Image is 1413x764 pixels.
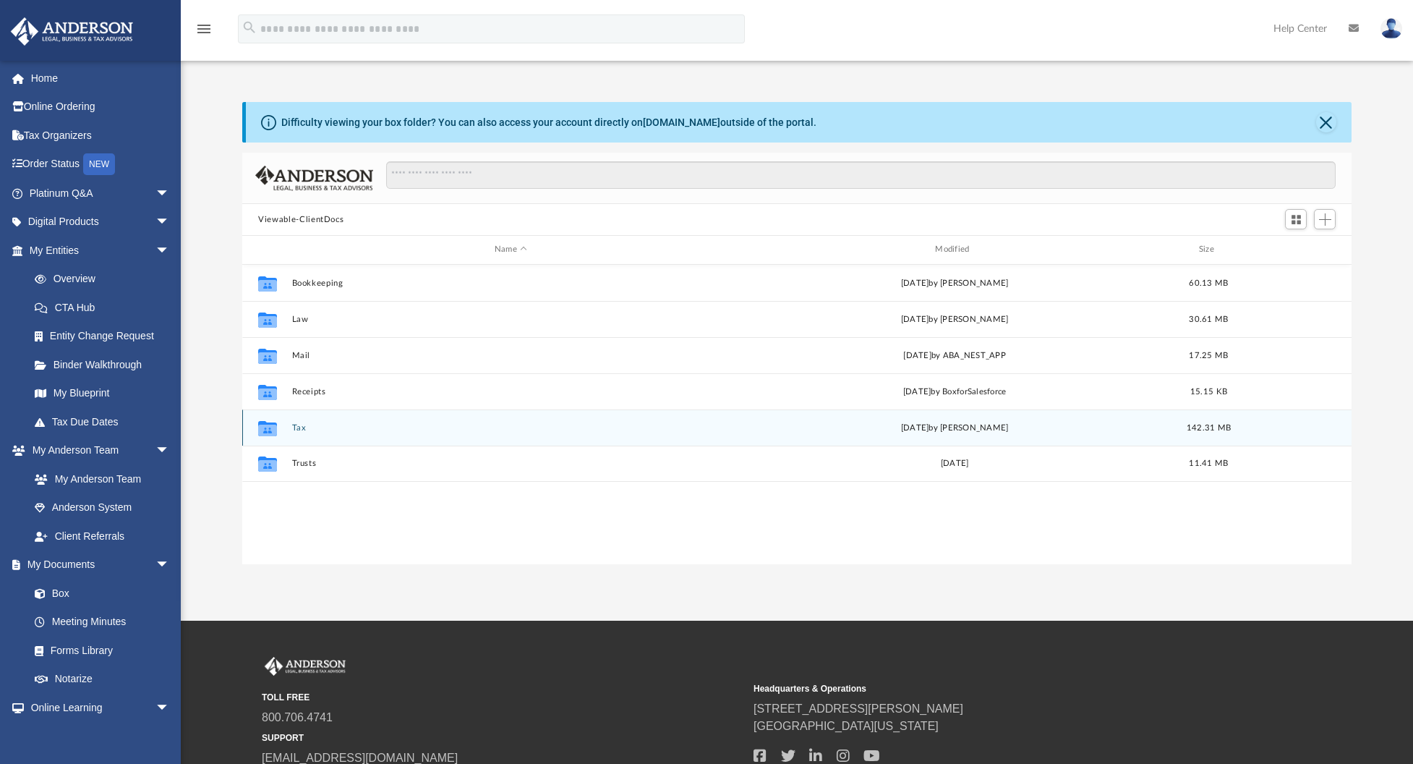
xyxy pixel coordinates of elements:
[262,711,333,723] a: 800.706.4741
[281,115,816,130] div: Difficulty viewing your box folder? You can also access your account directly on outside of the p...
[10,208,192,237] a: Digital Productsarrow_drop_down
[1190,315,1229,323] span: 30.61 MB
[292,315,730,324] button: Law
[736,276,1174,289] div: [DATE] by [PERSON_NAME]
[262,731,743,744] small: SUPPORT
[754,703,963,715] a: [STREET_ADDRESS][PERSON_NAME]
[1244,243,1345,256] div: id
[735,243,1174,256] div: Modified
[20,608,184,637] a: Meeting Minutes
[1190,279,1229,286] span: 60.13 MB
[1316,112,1336,132] button: Close
[83,153,115,175] div: NEW
[292,279,730,288] button: Bookkeeping
[20,407,192,436] a: Tax Due Dates
[292,387,730,396] button: Receipts
[10,236,192,265] a: My Entitiesarrow_drop_down
[155,551,184,580] span: arrow_drop_down
[10,150,192,179] a: Order StatusNEW
[20,493,184,522] a: Anderson System
[1180,243,1238,256] div: Size
[10,64,192,93] a: Home
[10,436,184,465] a: My Anderson Teamarrow_drop_down
[10,693,184,722] a: Online Learningarrow_drop_down
[754,720,939,732] a: [GEOGRAPHIC_DATA][US_STATE]
[1190,387,1227,395] span: 15.15 KB
[1190,459,1229,467] span: 11.41 MB
[736,385,1174,398] div: [DATE] by BoxforSalesforce
[292,423,730,433] button: Tax
[242,20,257,35] i: search
[155,436,184,466] span: arrow_drop_down
[258,213,343,226] button: Viewable-ClientDocs
[1314,209,1336,229] button: Add
[155,208,184,237] span: arrow_drop_down
[10,93,192,122] a: Online Ordering
[20,293,192,322] a: CTA Hub
[262,691,743,704] small: TOLL FREE
[1380,18,1402,39] img: User Pic
[292,459,730,468] button: Trusts
[292,351,730,360] button: Mail
[736,313,1174,326] div: [DATE] by [PERSON_NAME]
[10,121,192,150] a: Tax Organizers
[20,579,177,608] a: Box
[242,265,1352,565] div: grid
[20,322,192,351] a: Entity Change Request
[736,349,1174,362] div: [DATE] by ABA_NEST_APP
[10,179,192,208] a: Platinum Q&Aarrow_drop_down
[291,243,730,256] div: Name
[155,179,184,208] span: arrow_drop_down
[249,243,285,256] div: id
[195,20,213,38] i: menu
[10,551,184,580] a: My Documentsarrow_drop_down
[1285,209,1307,229] button: Switch to Grid View
[20,350,192,379] a: Binder Walkthrough
[1190,351,1229,359] span: 17.25 MB
[736,457,1174,470] div: [DATE]
[1187,423,1231,431] span: 142.31 MB
[7,17,137,46] img: Anderson Advisors Platinum Portal
[195,27,213,38] a: menu
[20,636,177,665] a: Forms Library
[155,693,184,723] span: arrow_drop_down
[20,379,184,408] a: My Blueprint
[20,522,184,551] a: Client Referrals
[262,657,349,676] img: Anderson Advisors Platinum Portal
[754,682,1235,695] small: Headquarters & Operations
[736,421,1174,434] div: [DATE] by [PERSON_NAME]
[386,161,1336,189] input: Search files and folders
[262,752,458,764] a: [EMAIL_ADDRESS][DOMAIN_NAME]
[643,116,720,128] a: [DOMAIN_NAME]
[20,464,177,493] a: My Anderson Team
[155,236,184,266] span: arrow_drop_down
[20,265,192,294] a: Overview
[20,665,184,694] a: Notarize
